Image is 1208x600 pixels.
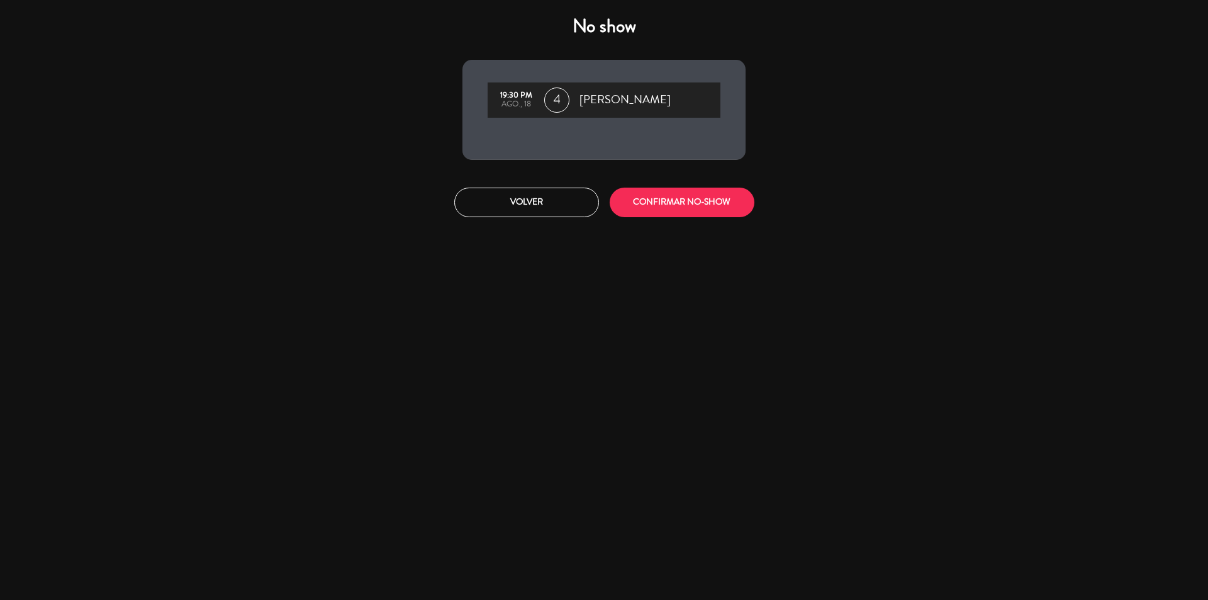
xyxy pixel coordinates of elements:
span: [PERSON_NAME] [579,91,671,110]
button: Volver [454,188,599,217]
button: CONFIRMAR NO-SHOW [610,188,754,217]
div: 19:30 PM [494,91,538,100]
div: ago., 18 [494,100,538,109]
span: 4 [544,88,569,113]
h4: No show [462,15,746,38]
